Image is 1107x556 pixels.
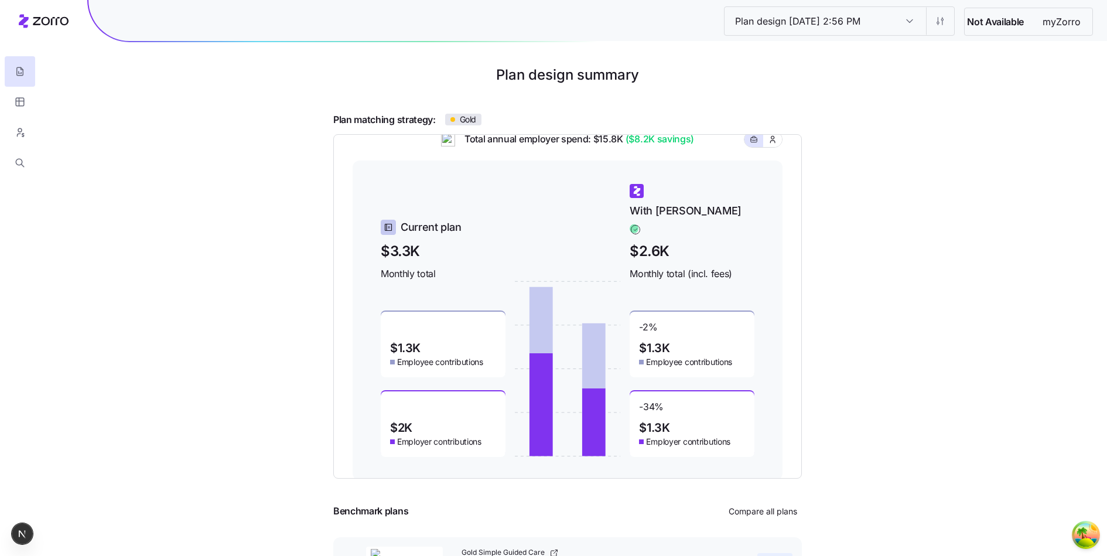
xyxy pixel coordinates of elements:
span: Monthly total (incl. fees) [630,267,754,281]
span: Compare all plans [729,506,797,517]
span: Employer contributions [397,436,481,448]
button: Compare all plans [724,502,802,521]
span: Current plan [401,219,462,236]
span: Employee contributions [397,356,483,368]
button: Settings [926,7,954,35]
span: $2.6K [630,240,754,262]
span: Employer contributions [646,436,730,448]
h1: Plan design summary [56,61,1079,89]
span: ($8.2K savings) [623,132,694,146]
span: $1.3K [390,342,421,354]
span: Benchmark plans [333,504,408,519]
span: Total annual employer spend: $15.8K [455,132,694,146]
span: $1.3K [639,422,669,434]
span: Employee contributions [646,356,732,368]
span: $3.3K [381,240,505,262]
span: Gold [460,114,476,125]
img: ai-icon.png [441,132,455,146]
span: myZorro [1033,15,1090,29]
span: Not Available [967,15,1024,29]
span: -2 % [639,321,657,340]
span: Monthly total [381,267,505,281]
span: -34 % [639,401,664,419]
span: $1.3K [639,342,669,354]
span: $2K [390,422,412,434]
span: Plan matching strategy: [333,112,436,127]
button: Open Tanstack query devtools [1074,523,1098,547]
span: With [PERSON_NAME] [630,203,742,219]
